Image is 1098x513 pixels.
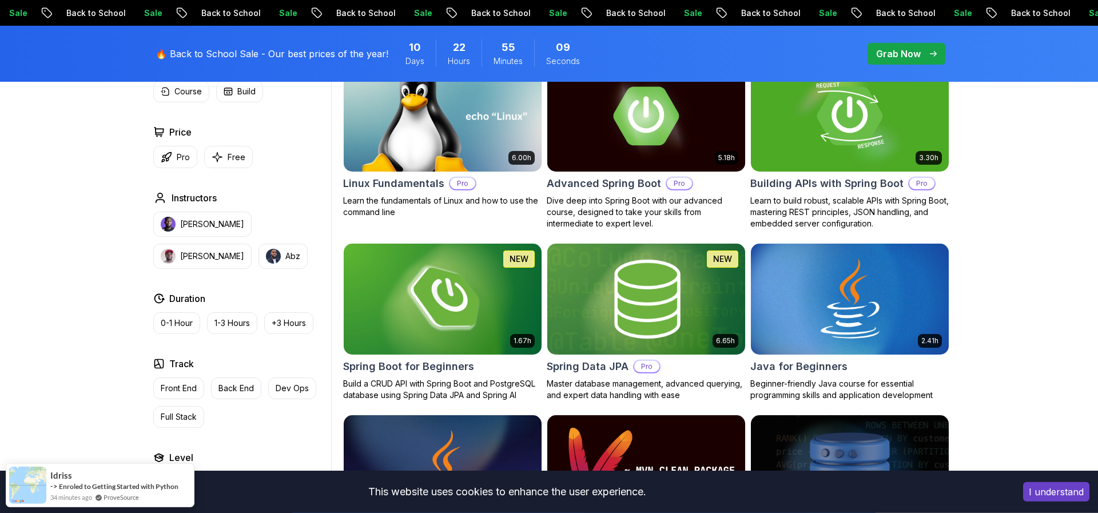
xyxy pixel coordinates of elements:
button: Accept cookies [1023,482,1089,502]
p: Sale [269,7,305,19]
p: 🔥 Back to School Sale - Our best prices of the year! [156,47,388,61]
img: Spring Data JPA card [542,241,750,357]
p: Back to School [731,7,809,19]
span: 55 Minutes [502,39,515,55]
span: 22 Hours [453,39,466,55]
p: Sale [134,7,170,19]
span: 34 minutes ago [50,492,92,502]
span: -> [50,482,58,491]
h2: Java for Beginners [750,359,848,375]
p: 1.67h [514,336,531,345]
p: Course [174,86,202,97]
img: instructor img [266,249,281,264]
p: Grab Now [876,47,921,61]
a: Java for Beginners card2.41hJava for BeginnersBeginner-friendly Java course for essential program... [750,243,949,401]
button: +3 Hours [264,312,313,334]
span: 10 Days [409,39,421,55]
a: Spring Boot for Beginners card1.67hNEWSpring Boot for BeginnersBuild a CRUD API with Spring Boot ... [343,243,542,401]
div: This website uses cookies to enhance the user experience. [9,479,1006,504]
p: +3 Hours [272,317,306,329]
p: Sale [539,7,575,19]
p: 3.30h [919,153,938,162]
p: NEW [713,253,732,265]
p: NEW [510,253,528,265]
p: Build [237,86,256,97]
img: Spring Boot for Beginners card [344,244,542,355]
p: Pro [667,178,692,189]
p: [PERSON_NAME] [180,218,244,230]
p: Abz [285,250,300,262]
h2: Instructors [172,191,217,205]
p: Back to School [1001,7,1079,19]
p: Learn the fundamentals of Linux and how to use the command line [343,195,542,218]
h2: Track [169,357,194,371]
img: Building APIs with Spring Boot card [751,61,949,172]
p: Back to School [866,7,944,19]
p: Back to School [56,7,134,19]
p: 0-1 Hour [161,317,193,329]
a: Advanced Spring Boot card5.18hAdvanced Spring BootProDive deep into Spring Boot with our advanced... [547,60,746,229]
button: Dev Ops [268,377,316,399]
p: Pro [909,178,934,189]
p: Sale [404,7,440,19]
p: Back to School [596,7,674,19]
button: Back End [211,377,261,399]
p: Pro [634,361,659,372]
p: Back to School [191,7,269,19]
p: Learn to build robust, scalable APIs with Spring Boot, mastering REST principles, JSON handling, ... [750,195,949,229]
button: Front End [153,377,204,399]
h2: Linux Fundamentals [343,176,444,192]
img: provesource social proof notification image [9,467,46,504]
h2: Spring Boot for Beginners [343,359,474,375]
h2: Level [169,451,193,464]
button: 0-1 Hour [153,312,200,334]
p: Sale [944,7,980,19]
span: Days [405,55,424,67]
p: Front End [161,383,197,394]
button: Free [204,146,253,168]
button: instructor imgAbz [258,244,308,269]
span: Seconds [546,55,580,67]
span: idriss [50,471,72,480]
a: ProveSource [104,492,139,502]
p: Dive deep into Spring Boot with our advanced course, designed to take your skills from intermedia... [547,195,746,229]
h2: Duration [169,292,205,305]
p: Full Stack [161,411,197,423]
p: Free [228,152,245,163]
img: Linux Fundamentals card [344,61,542,172]
button: Course [153,81,209,102]
a: Building APIs with Spring Boot card3.30hBuilding APIs with Spring BootProLearn to build robust, s... [750,60,949,229]
button: instructor img[PERSON_NAME] [153,244,252,269]
button: Pro [153,146,197,168]
a: Enroled to Getting Started with Python [59,482,178,491]
img: instructor img [161,249,176,264]
p: Beginner-friendly Java course for essential programming skills and application development [750,378,949,401]
p: Back to School [461,7,539,19]
button: Full Stack [153,406,204,428]
p: 1-3 Hours [214,317,250,329]
h2: Price [169,125,192,139]
h2: Spring Data JPA [547,359,628,375]
button: Build [216,81,263,102]
p: Sale [674,7,710,19]
p: 6.65h [716,336,735,345]
p: Pro [450,178,475,189]
p: 6.00h [512,153,531,162]
p: Build a CRUD API with Spring Boot and PostgreSQL database using Spring Data JPA and Spring AI [343,378,542,401]
h2: Building APIs with Spring Boot [750,176,904,192]
button: 1-3 Hours [207,312,257,334]
img: Java for Beginners card [751,244,949,355]
a: Spring Data JPA card6.65hNEWSpring Data JPAProMaster database management, advanced querying, and ... [547,243,746,401]
img: Advanced Spring Boot card [547,61,745,172]
span: Minutes [494,55,523,67]
p: Back End [218,383,254,394]
p: Dev Ops [276,383,309,394]
p: Sale [809,7,845,19]
p: Pro [177,152,190,163]
p: 2.41h [921,336,938,345]
p: Back to School [326,7,404,19]
a: Linux Fundamentals card6.00hLinux FundamentalsProLearn the fundamentals of Linux and how to use t... [343,60,542,218]
span: Hours [448,55,470,67]
p: [PERSON_NAME] [180,250,244,262]
p: Master database management, advanced querying, and expert data handling with ease [547,378,746,401]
